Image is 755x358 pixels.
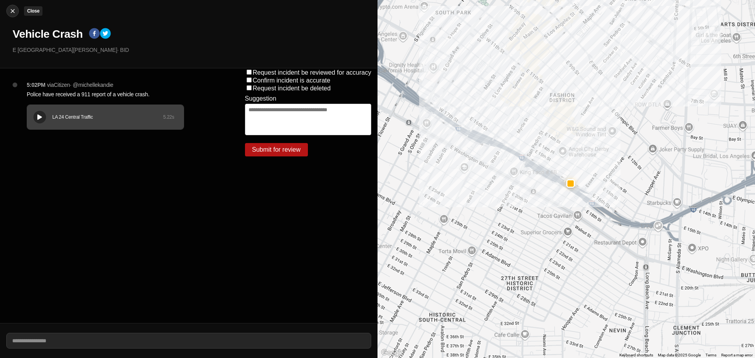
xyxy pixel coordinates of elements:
small: Close [27,8,39,14]
label: Request incident be deleted [253,85,331,92]
button: Submit for review [245,143,308,156]
div: 5.22 s [163,114,174,120]
img: Google [379,348,405,358]
button: twitter [100,28,111,40]
img: cancel [9,7,17,15]
p: E [GEOGRAPHIC_DATA][PERSON_NAME] · BID [13,46,371,54]
a: Report a map error [721,353,753,357]
p: via Citizen · @ michellekandie [47,81,114,89]
a: Open this area in Google Maps (opens a new window) [379,348,405,358]
p: Police have received a 911 report of a vehicle crash. [27,90,214,98]
p: 5:02PM [27,81,46,89]
label: Suggestion [245,95,276,102]
button: Keyboard shortcuts [619,352,653,358]
span: Map data ©2025 Google [658,353,701,357]
a: Terms (opens in new tab) [705,353,716,357]
button: facebook [89,28,100,40]
h1: Vehicle Crash [13,27,83,41]
button: cancelClose [6,5,19,17]
label: Confirm incident is accurate [253,77,330,84]
label: Request incident be reviewed for accuracy [253,69,372,76]
div: LA 24 Central Traffic [52,114,163,120]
